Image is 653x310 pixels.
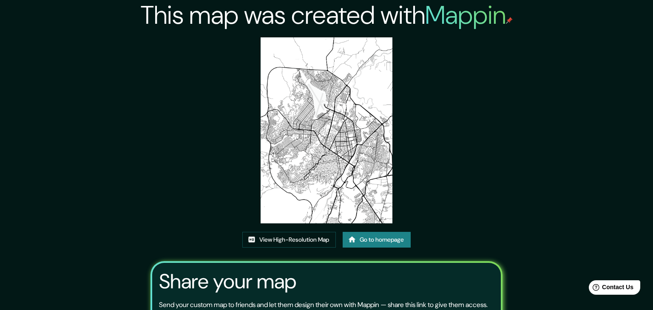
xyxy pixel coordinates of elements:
h3: Share your map [159,270,296,293]
a: View High-Resolution Map [242,232,336,248]
p: Send your custom map to friends and let them design their own with Mappin — share this link to gi... [159,300,488,310]
a: Go to homepage [343,232,411,248]
img: mappin-pin [506,17,513,24]
iframe: Help widget launcher [577,277,644,301]
img: created-map [261,37,392,223]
